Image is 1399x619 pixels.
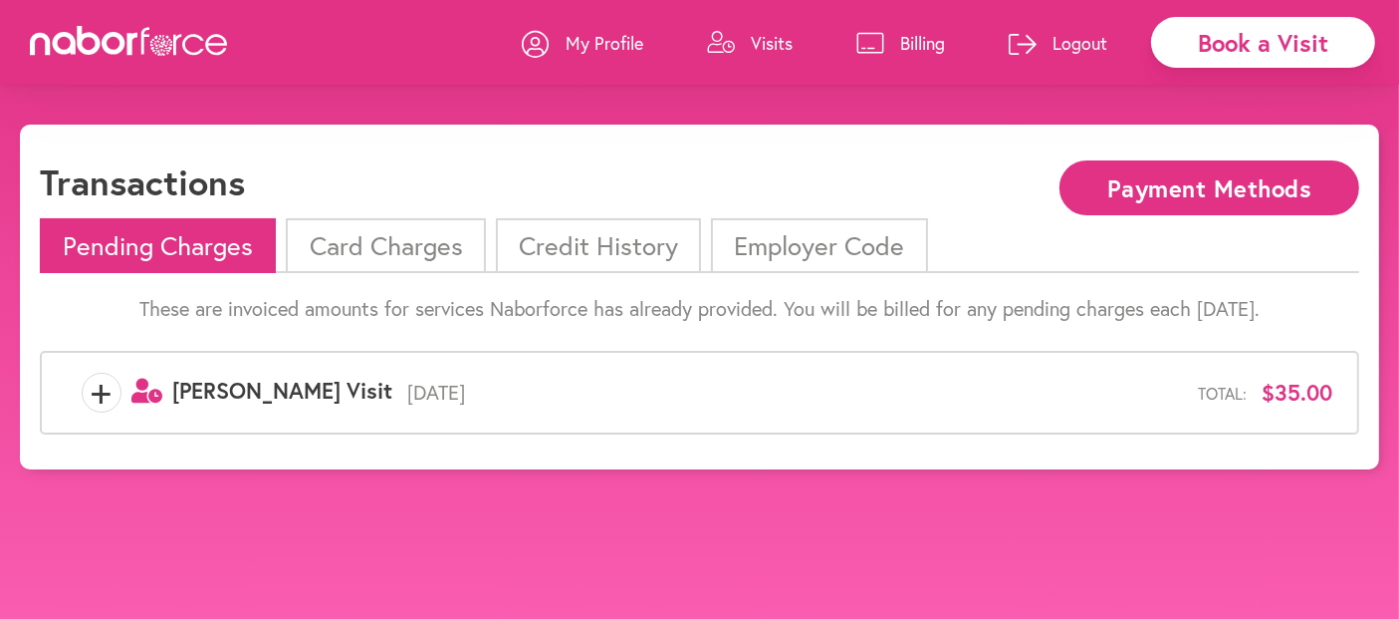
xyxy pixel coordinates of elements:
h1: Transactions [40,160,245,203]
span: $35.00 [1262,380,1332,406]
p: These are invoiced amounts for services Naborforce has already provided. You will be billed for a... [40,297,1359,321]
button: Payment Methods [1059,160,1359,215]
a: Visits [707,13,793,73]
p: Visits [751,31,793,55]
span: Total: [1198,384,1247,403]
span: [PERSON_NAME] Visit [172,376,392,405]
li: Pending Charges [40,218,276,273]
div: Book a Visit [1151,17,1375,68]
a: My Profile [522,13,643,73]
li: Employer Code [711,218,927,273]
a: Payment Methods [1059,176,1359,195]
span: [DATE] [392,381,1198,405]
p: My Profile [566,31,643,55]
li: Credit History [496,218,701,273]
a: Logout [1009,13,1107,73]
p: Billing [900,31,945,55]
span: + [83,373,120,413]
a: Billing [856,13,945,73]
li: Card Charges [286,218,485,273]
p: Logout [1052,31,1107,55]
